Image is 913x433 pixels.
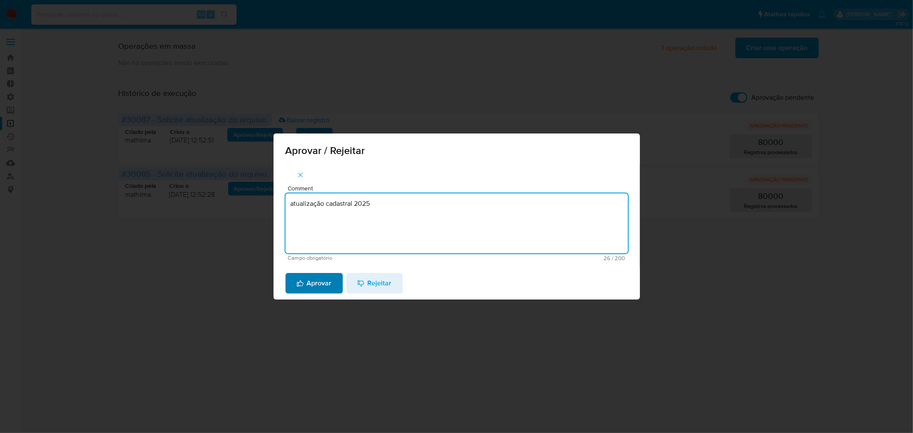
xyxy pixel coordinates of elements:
button: Rejeitar [346,273,403,294]
span: Aprovar [297,274,332,293]
span: Aprovar / Rejeitar [285,145,628,156]
span: Rejeitar [357,274,392,293]
textarea: atualização cadastral 2025 [285,193,628,253]
span: Campo obrigatório [288,255,457,261]
span: Máximo 200 caracteres [457,255,625,261]
button: Aprovar [285,273,343,294]
span: Comment [288,185,630,192]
